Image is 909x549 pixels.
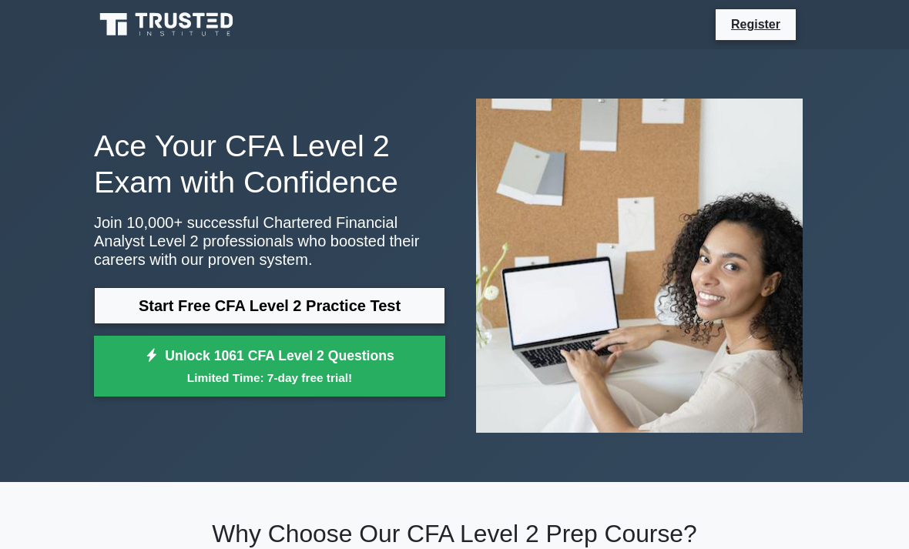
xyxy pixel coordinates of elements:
a: Start Free CFA Level 2 Practice Test [94,287,445,324]
p: Join 10,000+ successful Chartered Financial Analyst Level 2 professionals who boosted their caree... [94,213,445,269]
a: Unlock 1061 CFA Level 2 QuestionsLimited Time: 7-day free trial! [94,336,445,397]
small: Limited Time: 7-day free trial! [113,369,426,387]
h2: Why Choose Our CFA Level 2 Prep Course? [94,519,815,548]
h1: Ace Your CFA Level 2 Exam with Confidence [94,128,445,201]
a: Register [722,15,790,34]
